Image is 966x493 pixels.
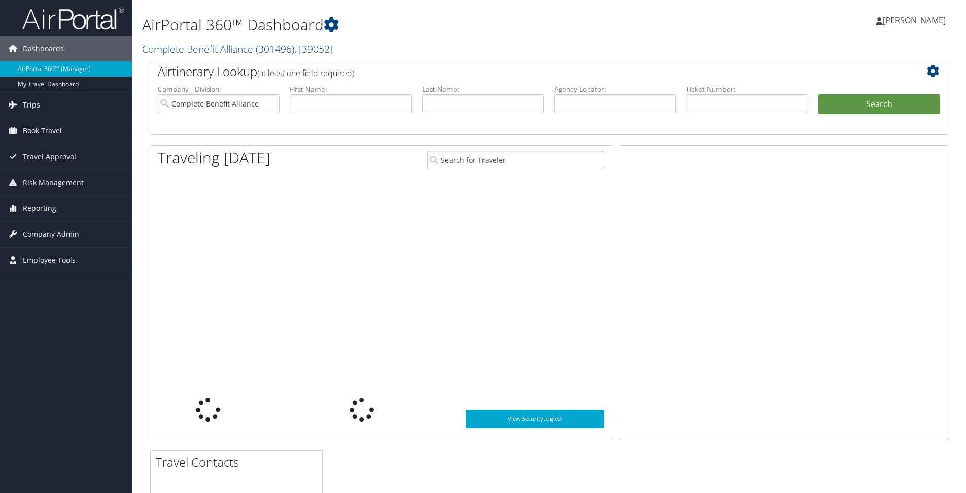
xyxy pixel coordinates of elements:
[256,42,294,56] span: ( 301496 )
[156,453,322,471] h2: Travel Contacts
[876,5,956,36] a: [PERSON_NAME]
[883,15,946,26] span: [PERSON_NAME]
[290,84,411,94] label: First Name:
[427,151,604,169] input: Search for Traveler
[158,147,270,168] h1: Traveling [DATE]
[23,248,76,273] span: Employee Tools
[23,170,84,195] span: Risk Management
[23,118,62,144] span: Book Travel
[422,84,544,94] label: Last Name:
[158,84,280,94] label: Company - Division:
[158,63,874,80] h2: Airtinerary Lookup
[686,84,808,94] label: Ticket Number:
[142,42,333,56] a: Complete Benefit Alliance
[22,7,124,30] img: airportal-logo.png
[257,67,354,79] span: (at least one field required)
[23,144,76,169] span: Travel Approval
[818,94,940,115] button: Search
[23,36,64,61] span: Dashboards
[23,92,40,118] span: Trips
[23,196,56,221] span: Reporting
[554,84,676,94] label: Agency Locator:
[294,42,333,56] span: , [ 39052 ]
[466,410,604,428] a: View SecurityLogic®
[142,14,684,36] h1: AirPortal 360™ Dashboard
[23,222,79,247] span: Company Admin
